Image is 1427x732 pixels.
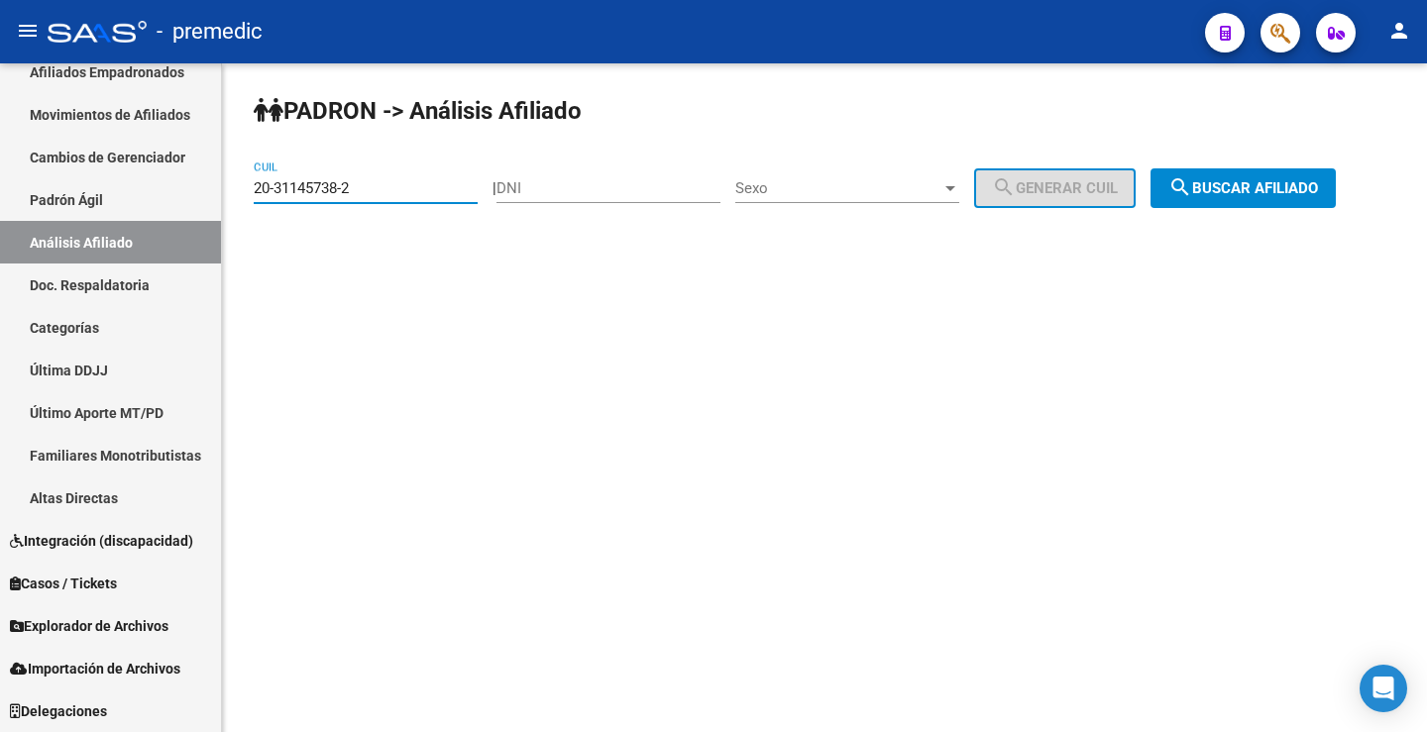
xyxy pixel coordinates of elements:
[10,615,168,637] span: Explorador de Archivos
[992,175,1016,199] mat-icon: search
[254,97,582,125] strong: PADRON -> Análisis Afiliado
[16,19,40,43] mat-icon: menu
[157,10,263,53] span: - premedic
[1151,168,1336,208] button: Buscar afiliado
[10,700,107,722] span: Delegaciones
[974,168,1136,208] button: Generar CUIL
[10,530,193,552] span: Integración (discapacidad)
[735,179,941,197] span: Sexo
[10,573,117,594] span: Casos / Tickets
[1360,665,1407,712] div: Open Intercom Messenger
[10,658,180,680] span: Importación de Archivos
[493,179,1151,197] div: |
[1168,179,1318,197] span: Buscar afiliado
[1387,19,1411,43] mat-icon: person
[992,179,1118,197] span: Generar CUIL
[1168,175,1192,199] mat-icon: search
